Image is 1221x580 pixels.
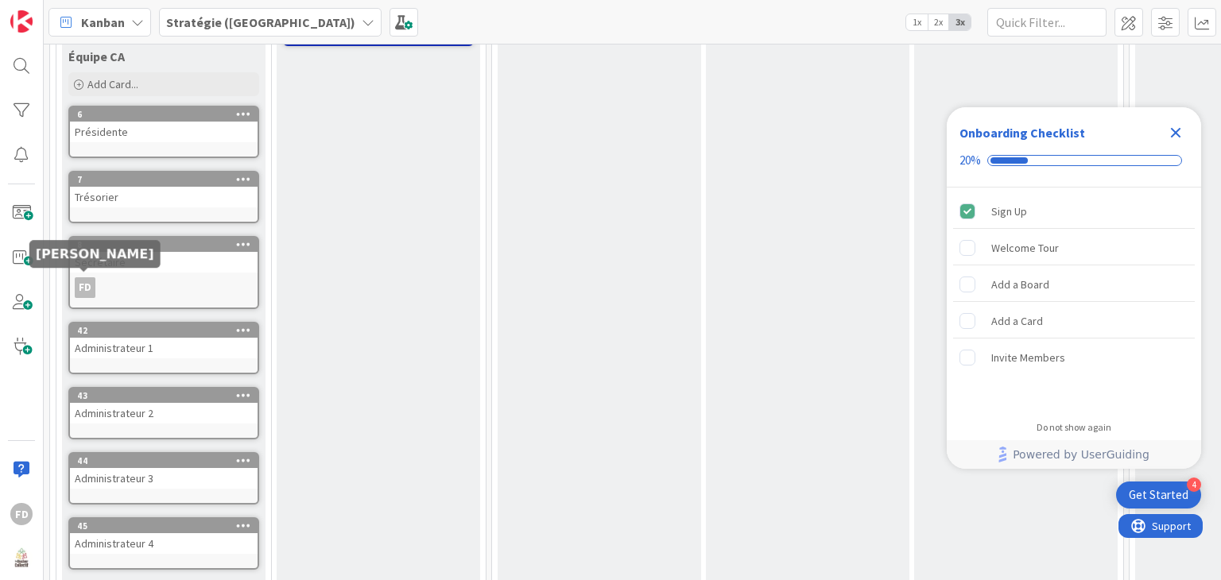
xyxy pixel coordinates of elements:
div: Checklist progress: 20% [959,153,1188,168]
div: Présidente [70,122,258,142]
div: Welcome Tour [991,238,1059,257]
a: 43Administrateur 2 [68,387,259,439]
div: 44Administrateur 3 [70,454,258,489]
a: 7Trésorier [68,171,259,223]
div: Add a Board [991,275,1049,294]
div: Add a Card is incomplete. [953,304,1195,338]
div: Footer [947,440,1201,469]
div: FD [70,277,258,298]
b: Stratégie ([GEOGRAPHIC_DATA]) [166,14,355,30]
div: Welcome Tour is incomplete. [953,230,1195,265]
div: Administrateur 4 [70,533,258,554]
div: FD [75,277,95,298]
a: Powered by UserGuiding [955,440,1193,469]
span: Powered by UserGuiding [1013,445,1149,464]
div: Secrétaire [70,252,258,273]
div: 6 [77,109,258,120]
div: 20% [959,153,981,168]
div: 43 [70,389,258,403]
div: 43Administrateur 2 [70,389,258,423]
div: 7Trésorier [70,172,258,207]
div: 43 [77,390,258,401]
span: Add Card... [87,77,138,91]
span: Équipe CA [68,48,125,64]
span: 2x [928,14,949,30]
a: 6Présidente [68,106,259,158]
div: 42 [70,323,258,338]
a: 8SecrétaireFD [68,236,259,309]
div: 45 [70,519,258,533]
div: Checklist items [947,188,1201,411]
div: 44 [77,455,258,466]
div: 42Administrateur 1 [70,323,258,358]
div: Trésorier [70,187,258,207]
div: 6Présidente [70,107,258,142]
div: Add a Card [991,311,1043,331]
div: Get Started [1129,487,1188,503]
h5: [PERSON_NAME] [36,246,154,261]
div: Onboarding Checklist [959,123,1085,142]
div: 6 [70,107,258,122]
div: Administrateur 3 [70,468,258,489]
div: 42 [77,325,258,336]
div: 7 [70,172,258,187]
div: Administrateur 1 [70,338,258,358]
div: Close Checklist [1163,120,1188,145]
div: 45 [77,520,258,532]
a: 42Administrateur 1 [68,322,259,374]
div: Sign Up is complete. [953,194,1195,229]
a: 45Administrateur 4 [68,517,259,570]
div: Open Get Started checklist, remaining modules: 4 [1116,481,1201,508]
div: Invite Members [991,348,1065,367]
div: 45Administrateur 4 [70,519,258,554]
div: 8 [77,239,258,250]
div: Checklist Container [947,107,1201,469]
div: FD [10,503,33,525]
div: 7 [77,174,258,185]
span: 1x [906,14,928,30]
div: Administrateur 2 [70,403,258,423]
div: Add a Board is incomplete. [953,267,1195,302]
div: 44 [70,454,258,468]
div: 8Secrétaire [70,238,258,273]
div: Sign Up [991,202,1027,221]
span: Support [33,2,72,21]
img: avatar [10,547,33,570]
div: Do not show again [1037,421,1111,434]
input: Quick Filter... [987,8,1107,37]
span: Kanban [81,13,125,32]
div: 8 [70,238,258,252]
a: 44Administrateur 3 [68,452,259,505]
div: Invite Members is incomplete. [953,340,1195,375]
span: 3x [949,14,971,30]
img: Visit kanbanzone.com [10,10,33,33]
div: 4 [1187,478,1201,492]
